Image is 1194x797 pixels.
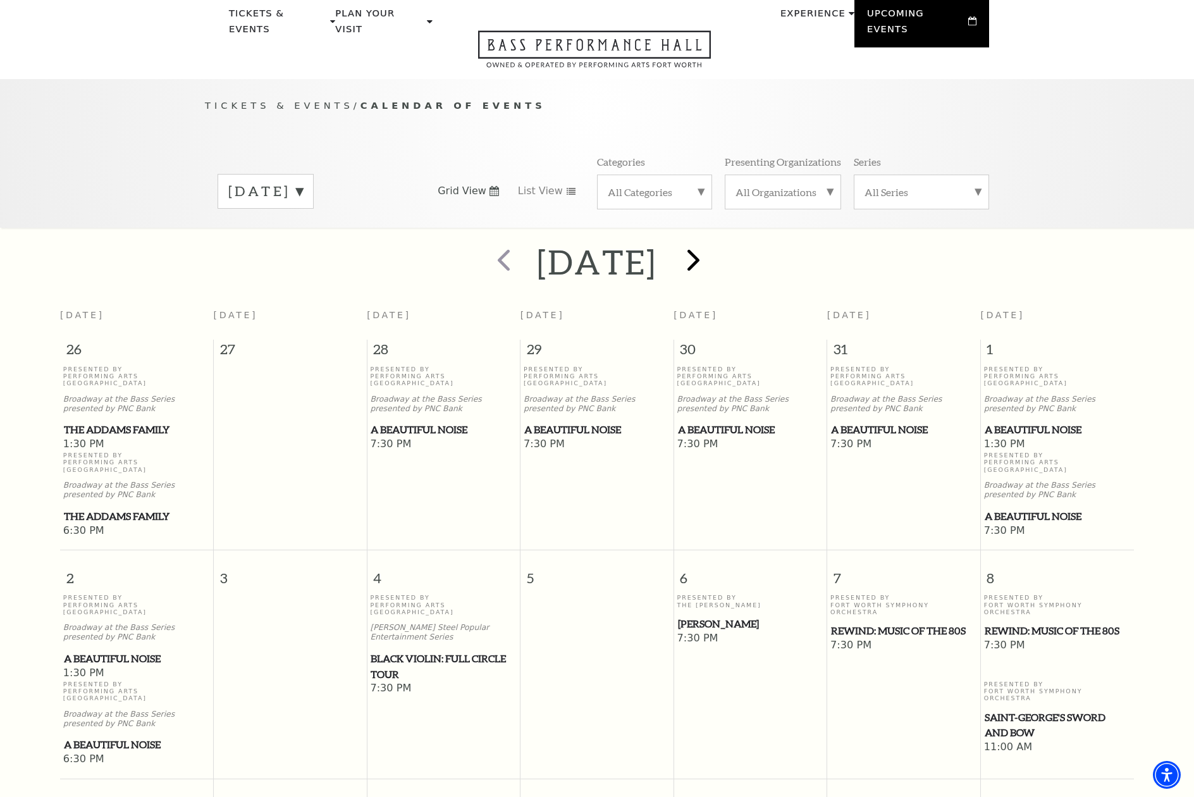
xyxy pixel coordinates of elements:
p: Presented By Fort Worth Symphony Orchestra [984,681,1131,702]
p: Upcoming Events [867,6,965,44]
span: 2 [60,550,213,594]
span: 6 [674,550,827,594]
h2: [DATE] [537,242,656,282]
p: Broadway at the Bass Series presented by PNC Bank [63,623,211,642]
span: 7:30 PM [677,632,824,646]
span: A Beautiful Noise [524,422,670,438]
span: 3 [214,550,367,594]
span: Grid View [438,184,486,198]
p: Presented By Performing Arts [GEOGRAPHIC_DATA] [63,366,211,387]
span: 7:30 PM [830,639,977,653]
span: Saint-George's Sword and Bow [985,710,1131,741]
span: 7:30 PM [370,682,517,696]
label: All Organizations [735,185,830,199]
span: 7 [827,550,980,594]
span: 7:30 PM [524,438,670,452]
p: Presented By Fort Worth Symphony Orchestra [984,594,1131,615]
span: 31 [827,340,980,365]
p: Presented By Performing Arts [GEOGRAPHIC_DATA] [984,452,1131,473]
p: Presented By The [PERSON_NAME] [677,594,824,609]
p: Tickets & Events [229,6,327,44]
p: Presented By Performing Arts [GEOGRAPHIC_DATA] [63,594,211,615]
span: 26 [60,340,213,365]
span: [DATE] [367,310,411,320]
label: All Series [865,185,978,199]
span: Tickets & Events [205,100,354,111]
span: 1:30 PM [984,438,1131,452]
span: 11:00 AM [984,741,1131,755]
p: Broadway at the Bass Series presented by PNC Bank [830,395,977,414]
span: [DATE] [214,310,258,320]
span: 1:30 PM [63,438,211,452]
span: The Addams Family [64,509,210,524]
span: List View [518,184,563,198]
p: Broadway at the Bass Series presented by PNC Bank [677,395,824,414]
p: Broadway at the Bass Series presented by PNC Bank [984,395,1131,414]
p: Presenting Organizations [725,155,841,168]
p: Presented By Performing Arts [GEOGRAPHIC_DATA] [830,366,977,387]
span: 1:30 PM [63,667,211,681]
span: A Beautiful Noise [64,651,210,667]
p: Broadway at the Bass Series presented by PNC Bank [63,395,211,414]
p: Presented By Performing Arts [GEOGRAPHIC_DATA] [370,366,517,387]
p: Presented By Performing Arts [GEOGRAPHIC_DATA] [63,681,211,702]
p: Series [854,155,881,168]
span: 5 [520,550,674,594]
span: 8 [981,550,1134,594]
span: 1 [981,340,1134,365]
button: next [669,240,715,285]
button: prev [479,240,525,285]
p: Presented By Performing Arts [GEOGRAPHIC_DATA] [677,366,824,387]
p: Experience [780,6,846,28]
span: 7:30 PM [677,438,824,452]
p: Presented By Fort Worth Symphony Orchestra [830,594,977,615]
span: A Beautiful Noise [831,422,976,438]
span: [DATE] [980,310,1025,320]
span: 27 [214,340,367,365]
p: Broadway at the Bass Series presented by PNC Bank [524,395,670,414]
span: 30 [674,340,827,365]
span: [DATE] [520,310,565,320]
span: 29 [520,340,674,365]
span: A Beautiful Noise [985,509,1131,524]
span: [DATE] [674,310,718,320]
a: Open this option [433,30,756,79]
p: [PERSON_NAME] Steel Popular Entertainment Series [370,623,517,642]
p: Presented By Performing Arts [GEOGRAPHIC_DATA] [63,452,211,473]
p: Broadway at the Bass Series presented by PNC Bank [370,395,517,414]
span: REWIND: Music of the 80s [831,623,976,639]
p: Presented By Performing Arts [GEOGRAPHIC_DATA] [370,594,517,615]
span: Calendar of Events [360,100,546,111]
span: Black Violin: Full Circle Tour [371,651,516,682]
span: 7:30 PM [370,438,517,452]
span: The Addams Family [64,422,210,438]
span: REWIND: Music of the 80s [985,623,1131,639]
p: / [205,98,989,114]
span: 6:30 PM [63,753,211,767]
p: Broadway at the Bass Series presented by PNC Bank [63,481,211,500]
p: Presented By Performing Arts [GEOGRAPHIC_DATA] [524,366,670,387]
span: [PERSON_NAME] [678,616,823,632]
span: A Beautiful Noise [678,422,823,438]
label: [DATE] [228,182,303,201]
p: Categories [597,155,645,168]
span: [DATE] [60,310,104,320]
div: Accessibility Menu [1153,761,1181,789]
p: Plan Your Visit [335,6,424,44]
p: Broadway at the Bass Series presented by PNC Bank [984,481,1131,500]
span: A Beautiful Noise [371,422,516,438]
span: A Beautiful Noise [985,422,1131,438]
span: 6:30 PM [63,524,211,538]
p: Presented By Performing Arts [GEOGRAPHIC_DATA] [984,366,1131,387]
label: All Categories [608,185,701,199]
span: 7:30 PM [830,438,977,452]
span: 28 [367,340,520,365]
p: Broadway at the Bass Series presented by PNC Bank [63,710,211,729]
span: 7:30 PM [984,639,1131,653]
span: A Beautiful Noise [64,737,210,753]
span: 4 [367,550,520,594]
span: 7:30 PM [984,524,1131,538]
span: [DATE] [827,310,871,320]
